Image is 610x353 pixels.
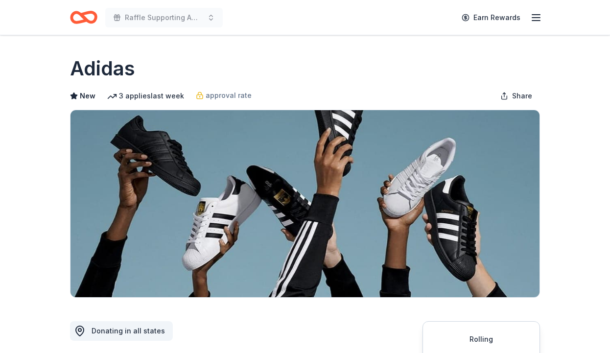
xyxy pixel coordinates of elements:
[105,8,223,27] button: Raffle Supporting American [MEDICAL_DATA] Society's "Making Strides Against [MEDICAL_DATA]"
[107,90,184,102] div: 3 applies last week
[196,90,252,101] a: approval rate
[70,55,135,82] h1: Adidas
[206,90,252,101] span: approval rate
[70,6,97,29] a: Home
[435,333,528,345] div: Rolling
[493,86,540,106] button: Share
[92,327,165,335] span: Donating in all states
[456,9,526,26] a: Earn Rewards
[70,110,540,297] img: Image for Adidas
[80,90,95,102] span: New
[125,12,203,24] span: Raffle Supporting American [MEDICAL_DATA] Society's "Making Strides Against [MEDICAL_DATA]"
[512,90,532,102] span: Share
